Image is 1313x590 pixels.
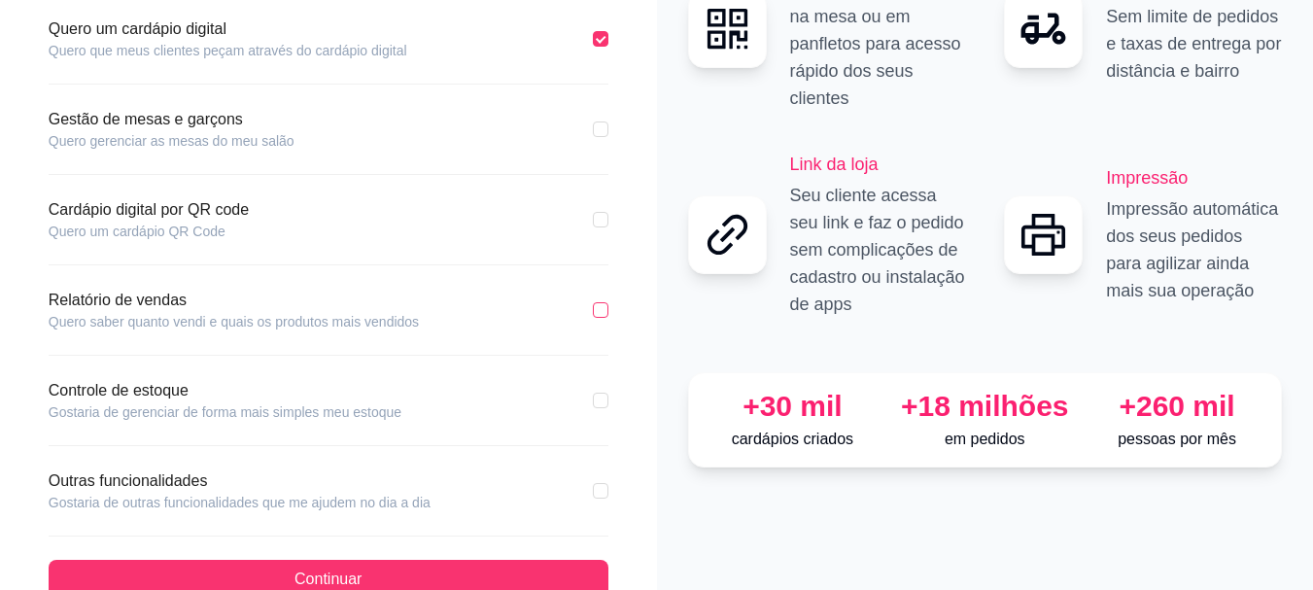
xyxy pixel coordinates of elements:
[49,289,419,312] article: Relatório de vendas
[49,222,249,241] article: Quero um cardápio QR Code
[1088,428,1265,451] p: pessoas por mês
[49,17,407,41] article: Quero um cardápio digital
[49,108,294,131] article: Gestão de mesas e garçons
[1106,3,1282,85] p: Sem limite de pedidos e taxas de entrega por distância e bairro
[49,379,401,402] article: Controle de estoque
[49,41,407,60] article: Quero que meus clientes peçam através do cardápio digital
[790,182,966,318] p: Seu cliente acessa seu link e faz o pedido sem complicações de cadastro ou instalação de apps
[896,428,1073,451] p: em pedidos
[705,389,881,424] div: +30 mil
[49,469,431,493] article: Outras funcionalidades
[49,493,431,512] article: Gostaria de outras funcionalidades que me ajudem no dia a dia
[49,198,249,222] article: Cardápio digital por QR code
[49,131,294,151] article: Quero gerenciar as mesas do meu salão
[790,151,966,178] h2: Link da loja
[896,389,1073,424] div: +18 milhões
[1088,389,1265,424] div: +260 mil
[1106,195,1282,304] p: Impressão automática dos seus pedidos para agilizar ainda mais sua operação
[1106,164,1282,191] h2: Impressão
[49,402,401,422] article: Gostaria de gerenciar de forma mais simples meu estoque
[49,312,419,331] article: Quero saber quanto vendi e quais os produtos mais vendidos
[705,428,881,451] p: cardápios criados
